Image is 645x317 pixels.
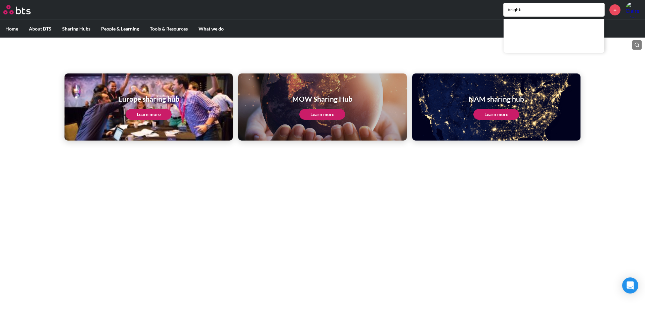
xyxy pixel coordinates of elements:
[473,109,519,120] a: Learn more
[3,5,43,14] a: Go home
[96,20,144,38] label: People & Learning
[292,94,352,104] h1: MOW Sharing Hub
[626,2,642,18] a: Profile
[144,20,193,38] label: Tools & Resources
[469,94,524,104] h1: NAM sharing hub
[299,109,345,120] a: Learn more
[193,20,229,38] label: What we do
[626,2,642,18] img: Claire Olney
[24,20,57,38] label: About BTS
[609,4,620,15] a: +
[126,109,172,120] a: Learn more
[118,94,179,104] h1: Europe sharing hub
[3,5,31,14] img: BTS Logo
[57,20,96,38] label: Sharing Hubs
[622,277,638,294] div: Open Intercom Messenger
